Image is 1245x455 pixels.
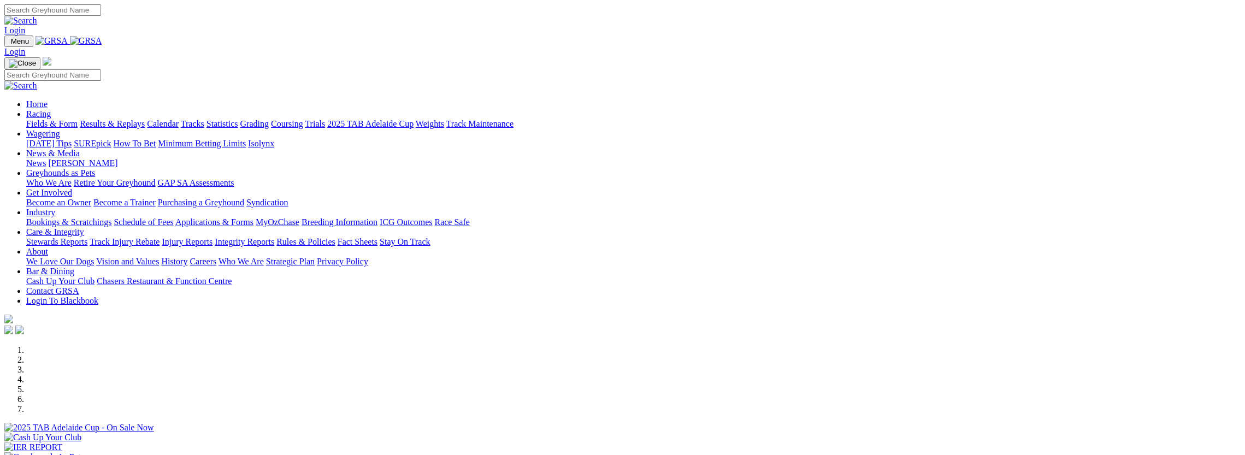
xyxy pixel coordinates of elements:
[43,57,51,66] img: logo-grsa-white.png
[246,198,288,207] a: Syndication
[4,57,40,69] button: Toggle navigation
[26,286,79,296] a: Contact GRSA
[26,129,60,138] a: Wagering
[240,119,269,128] a: Grading
[9,59,36,68] img: Close
[26,217,111,227] a: Bookings & Scratchings
[4,326,13,334] img: facebook.svg
[4,442,62,452] img: IER REPORT
[4,47,25,56] a: Login
[380,217,432,227] a: ICG Outcomes
[90,237,160,246] a: Track Injury Rebate
[266,257,315,266] a: Strategic Plan
[74,178,156,187] a: Retire Your Greyhound
[190,257,216,266] a: Careers
[26,237,87,246] a: Stewards Reports
[147,119,179,128] a: Calendar
[26,296,98,305] a: Login To Blackbook
[26,119,78,128] a: Fields & Form
[4,315,13,323] img: logo-grsa-white.png
[26,158,1241,168] div: News & Media
[26,149,80,158] a: News & Media
[338,237,377,246] a: Fact Sheets
[96,257,159,266] a: Vision and Values
[4,26,25,35] a: Login
[446,119,514,128] a: Track Maintenance
[256,217,299,227] a: MyOzChase
[26,178,72,187] a: Who We Are
[302,217,377,227] a: Breeding Information
[327,119,414,128] a: 2025 TAB Adelaide Cup
[158,198,244,207] a: Purchasing a Greyhound
[70,36,102,46] img: GRSA
[114,217,173,227] a: Schedule of Fees
[4,69,101,81] input: Search
[276,237,335,246] a: Rules & Policies
[26,139,72,148] a: [DATE] Tips
[26,158,46,168] a: News
[48,158,117,168] a: [PERSON_NAME]
[305,119,325,128] a: Trials
[26,99,48,109] a: Home
[26,109,51,119] a: Racing
[158,178,234,187] a: GAP SA Assessments
[26,276,1241,286] div: Bar & Dining
[26,227,84,237] a: Care & Integrity
[4,16,37,26] img: Search
[15,326,24,334] img: twitter.svg
[80,119,145,128] a: Results & Replays
[175,217,253,227] a: Applications & Forms
[26,267,74,276] a: Bar & Dining
[317,257,368,266] a: Privacy Policy
[26,119,1241,129] div: Racing
[219,257,264,266] a: Who We Are
[4,36,33,47] button: Toggle navigation
[26,247,48,256] a: About
[380,237,430,246] a: Stay On Track
[4,4,101,16] input: Search
[434,217,469,227] a: Race Safe
[26,257,1241,267] div: About
[162,237,213,246] a: Injury Reports
[26,257,94,266] a: We Love Our Dogs
[26,168,95,178] a: Greyhounds as Pets
[416,119,444,128] a: Weights
[271,119,303,128] a: Coursing
[248,139,274,148] a: Isolynx
[26,188,72,197] a: Get Involved
[4,423,154,433] img: 2025 TAB Adelaide Cup - On Sale Now
[114,139,156,148] a: How To Bet
[158,139,246,148] a: Minimum Betting Limits
[26,178,1241,188] div: Greyhounds as Pets
[4,433,81,442] img: Cash Up Your Club
[26,208,55,217] a: Industry
[215,237,274,246] a: Integrity Reports
[26,217,1241,227] div: Industry
[93,198,156,207] a: Become a Trainer
[181,119,204,128] a: Tracks
[74,139,111,148] a: SUREpick
[97,276,232,286] a: Chasers Restaurant & Function Centre
[36,36,68,46] img: GRSA
[26,276,95,286] a: Cash Up Your Club
[26,237,1241,247] div: Care & Integrity
[26,139,1241,149] div: Wagering
[206,119,238,128] a: Statistics
[4,81,37,91] img: Search
[26,198,91,207] a: Become an Owner
[26,198,1241,208] div: Get Involved
[161,257,187,266] a: History
[11,37,29,45] span: Menu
